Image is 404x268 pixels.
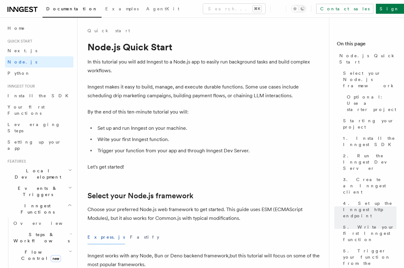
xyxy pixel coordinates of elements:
h4: On this page [337,40,397,50]
p: In this tutorial you will add Inngest to a Node.js app to easily run background tasks and build c... [87,58,324,75]
a: 1. Install the Inngest SDK [341,133,397,150]
span: Documentation [46,6,98,11]
span: Inngest tour [5,84,35,89]
a: Home [5,23,73,34]
li: Trigger your function from your app and through Inngest Dev Server. [96,146,324,155]
li: Set up and run Inngest on your machine. [96,124,324,133]
span: Features [5,159,26,164]
span: Steps & Workflows [11,231,70,244]
span: 3. Create an Inngest client [343,176,397,195]
button: Inngest Functions [5,200,73,218]
span: Select your Node.js framework [343,70,397,89]
span: Examples [105,6,139,11]
kbd: ⌘K [253,6,262,12]
span: Install the SDK [7,93,72,98]
span: 1. Install the Inngest SDK [343,135,397,148]
a: Examples [102,2,142,17]
a: Your first Functions [5,101,73,119]
p: By the end of this ten-minute tutorial you will: [87,108,324,116]
button: Local Development [5,165,73,183]
span: Flow Control [11,249,69,261]
a: Select your Node.js framework [341,68,397,91]
p: Inngest makes it easy to build, manage, and execute durable functions. Some use cases include sch... [87,83,324,100]
span: Optional: Use a starter project [347,94,397,113]
a: Quick start [87,28,130,34]
button: Flow Controlnew [11,246,73,264]
span: Node.js Quick Start [339,53,397,65]
span: Starting your project [343,118,397,130]
span: Setting up your app [7,139,61,151]
button: Fastify [130,230,159,244]
a: Node.js [5,56,73,68]
a: 5. Write your first Inngest function [341,221,397,245]
button: Events & Triggers [5,183,73,200]
a: Node.js Quick Start [337,50,397,68]
button: Express.js [87,230,125,244]
span: new [51,255,61,262]
span: Events & Triggers [5,185,68,198]
span: Your first Functions [7,104,45,116]
a: Overview [11,218,73,229]
a: Starting your project [341,115,397,133]
a: Documentation [42,2,102,18]
a: Leveraging Steps [5,119,73,136]
span: Quick start [5,39,32,44]
a: Next.js [5,45,73,56]
span: Node.js [7,59,37,64]
span: Overview [13,221,78,226]
p: Let's get started! [87,163,324,171]
a: Contact sales [316,4,373,14]
p: Choose your preferred Node.js web framework to get started. This guide uses ESM (ECMAScript Modul... [87,205,324,223]
span: Leveraging Steps [7,122,60,133]
span: Home [7,25,25,31]
span: Next.js [7,48,37,53]
span: Local Development [5,168,68,180]
h1: Node.js Quick Start [87,41,324,53]
a: Optional: Use a starter project [344,91,397,115]
span: Inngest Functions [5,203,67,215]
li: Write your first Inngest function. [96,135,324,144]
a: 4. Set up the Inngest http endpoint [341,198,397,221]
a: Setting up your app [5,136,73,154]
a: Install the SDK [5,90,73,101]
button: Steps & Workflows [11,229,73,246]
button: Search...⌘K [203,4,265,14]
a: Python [5,68,73,79]
span: AgentKit [146,6,179,11]
a: 2. Run the Inngest Dev Server [341,150,397,174]
button: Toggle dark mode [291,5,306,13]
a: Select your Node.js framework [87,191,193,200]
span: Python [7,71,30,76]
a: 3. Create an Inngest client [341,174,397,198]
span: 2. Run the Inngest Dev Server [343,153,397,171]
a: AgentKit [142,2,183,17]
span: 4. Set up the Inngest http endpoint [343,200,397,219]
span: 5. Write your first Inngest function [343,224,397,243]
